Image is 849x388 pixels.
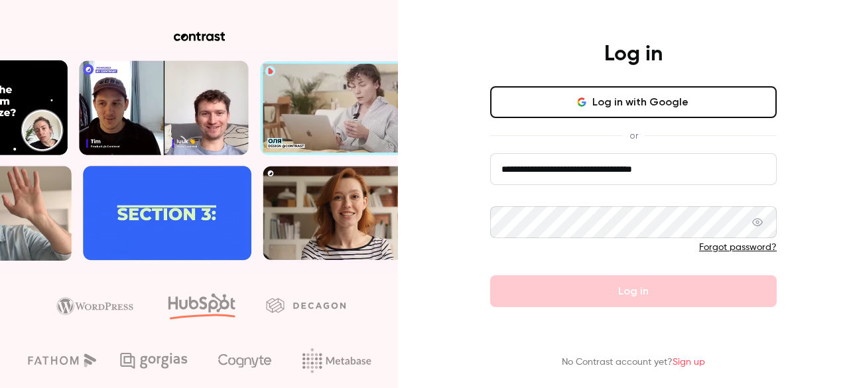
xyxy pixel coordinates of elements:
span: or [623,129,645,143]
p: No Contrast account yet? [562,356,705,369]
h4: Log in [604,41,663,68]
a: Forgot password? [699,243,777,252]
img: decagon [266,298,346,312]
button: Log in with Google [490,86,777,118]
a: Sign up [673,357,705,367]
